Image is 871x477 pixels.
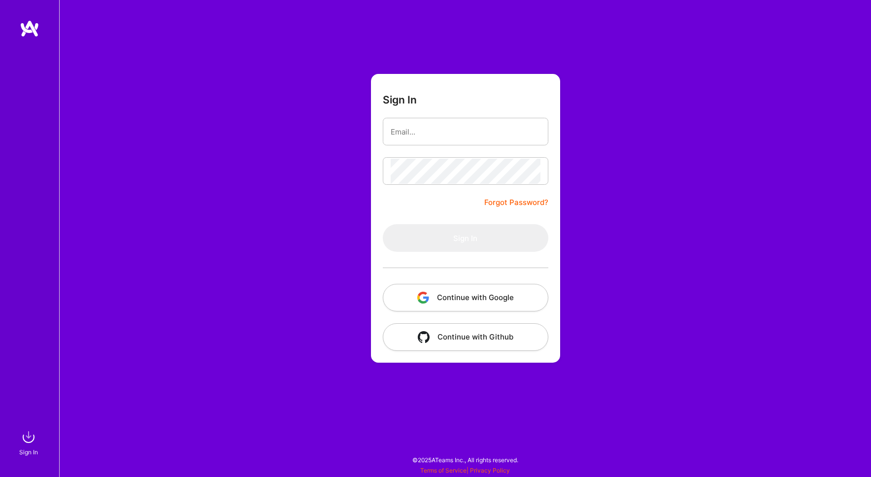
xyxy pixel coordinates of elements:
[420,467,510,474] span: |
[417,292,429,304] img: icon
[383,284,548,311] button: Continue with Google
[19,447,38,457] div: Sign In
[420,467,467,474] a: Terms of Service
[391,119,540,144] input: Email...
[20,20,39,37] img: logo
[470,467,510,474] a: Privacy Policy
[383,323,548,351] button: Continue with Github
[383,224,548,252] button: Sign In
[383,94,417,106] h3: Sign In
[21,427,38,457] a: sign inSign In
[418,331,430,343] img: icon
[59,447,871,472] div: © 2025 ATeams Inc., All rights reserved.
[484,197,548,208] a: Forgot Password?
[19,427,38,447] img: sign in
